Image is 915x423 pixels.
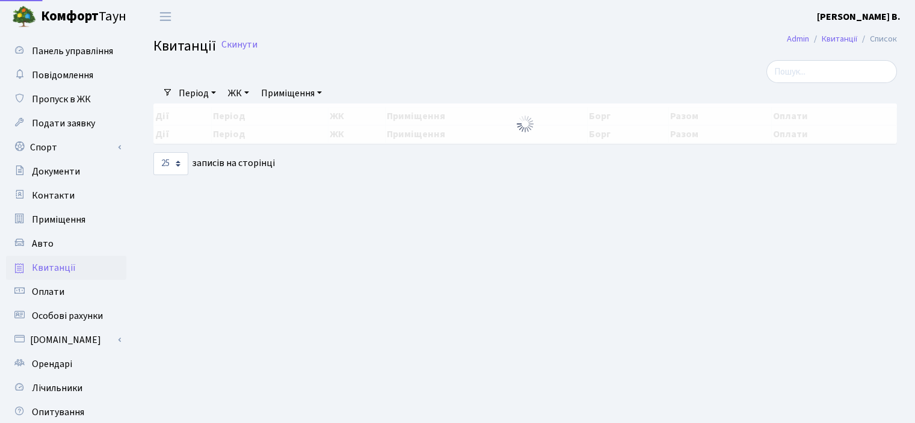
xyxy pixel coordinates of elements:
b: [PERSON_NAME] В. [817,10,901,23]
span: Панель управління [32,45,113,58]
span: Лічильники [32,381,82,395]
nav: breadcrumb [769,26,915,52]
a: Admin [787,32,809,45]
span: Таун [41,7,126,27]
a: Пропуск в ЖК [6,87,126,111]
img: logo.png [12,5,36,29]
a: Документи [6,159,126,184]
a: Подати заявку [6,111,126,135]
span: Оплати [32,285,64,298]
a: Панель управління [6,39,126,63]
b: Комфорт [41,7,99,26]
label: записів на сторінці [153,152,275,175]
a: Контакти [6,184,126,208]
a: Квитанції [6,256,126,280]
span: Орендарі [32,357,72,371]
span: Контакти [32,189,75,202]
a: Приміщення [6,208,126,232]
input: Пошук... [766,60,897,83]
a: [DOMAIN_NAME] [6,328,126,352]
span: Документи [32,165,80,178]
span: Квитанції [32,261,76,274]
a: Спорт [6,135,126,159]
a: Оплати [6,280,126,304]
a: Лічильники [6,376,126,400]
span: Опитування [32,406,84,419]
a: ЖК [223,83,254,103]
a: Квитанції [822,32,857,45]
span: Приміщення [32,213,85,226]
span: Пропуск в ЖК [32,93,91,106]
span: Повідомлення [32,69,93,82]
span: Авто [32,237,54,250]
a: Авто [6,232,126,256]
span: Подати заявку [32,117,95,130]
a: Особові рахунки [6,304,126,328]
a: Повідомлення [6,63,126,87]
a: [PERSON_NAME] В. [817,10,901,24]
a: Період [174,83,221,103]
a: Скинути [221,39,257,51]
span: Особові рахунки [32,309,103,323]
span: Квитанції [153,36,216,57]
a: Приміщення [256,83,327,103]
button: Переключити навігацію [150,7,180,26]
select: записів на сторінці [153,152,188,175]
a: Орендарі [6,352,126,376]
img: Обробка... [516,114,535,134]
li: Список [857,32,897,46]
